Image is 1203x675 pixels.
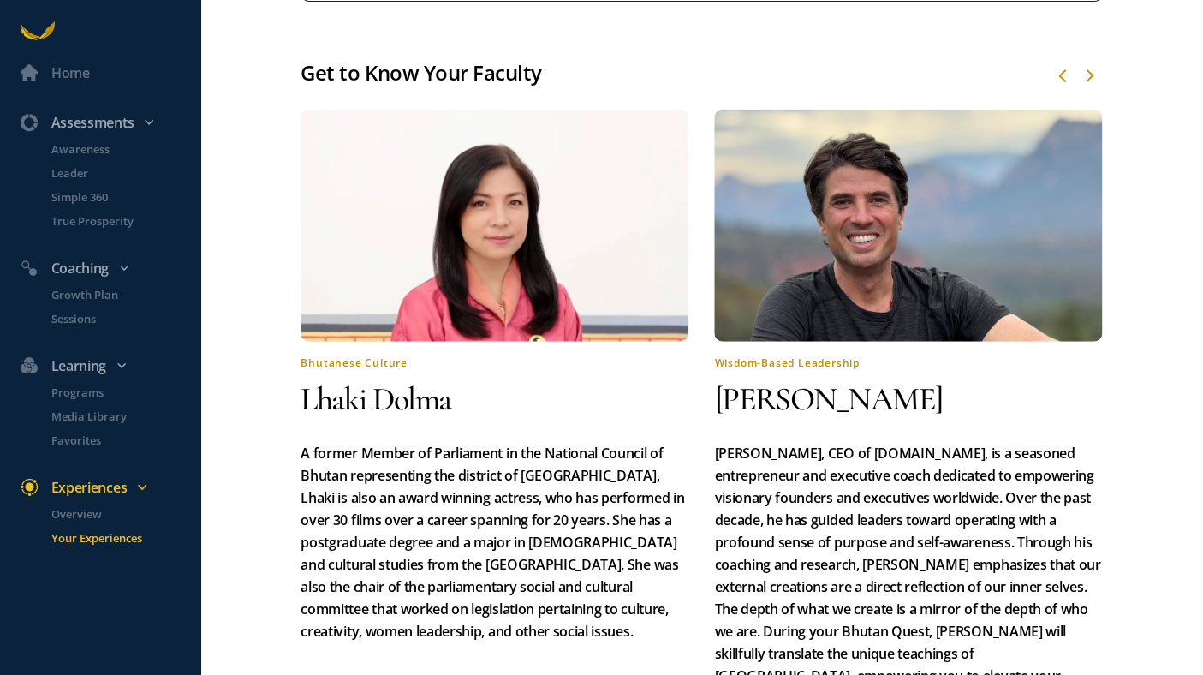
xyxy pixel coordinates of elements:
a: True Prosperity [31,212,200,230]
p: Growth Plan [51,286,197,303]
a: Favorites [31,432,200,449]
p: Leader [51,164,197,182]
p: True Prosperity [51,212,197,230]
a: Overview [31,505,200,523]
p: Simple 360 [51,188,197,206]
div: Assessments [10,111,207,134]
div: Experiences [10,476,207,499]
div: Learning [10,355,207,377]
h4: Wisdom-Based Leadership [714,342,1102,370]
div: Home [51,62,90,84]
p: Media Library [51,408,197,425]
p: A former Member of Parliament in the National Council of Bhutan representing the district of [GEO... [301,428,688,642]
a: Media Library [31,408,200,425]
a: Growth Plan [31,286,200,303]
p: Favorites [51,432,197,449]
p: Sessions [51,310,197,327]
p: Awareness [51,140,197,158]
div: Coaching [10,257,207,279]
div: Get to Know Your Faculty [301,57,1103,89]
a: Awareness [31,140,200,158]
p: Your Experiences [51,529,197,547]
a: Leader [31,164,200,182]
a: Your Experiences [31,529,200,547]
h4: Bhutanese Culture [301,342,688,370]
a: Sessions [31,310,200,327]
a: Programs [31,384,200,401]
img: 68b650f9f669cf0acb136aa7-quest-1756782654014.jpg [714,110,1102,343]
h2: [PERSON_NAME] [714,377,1102,421]
h2: Lhaki Dolma [301,377,688,421]
p: Programs [51,384,197,401]
a: Simple 360 [31,188,200,206]
p: Overview [51,505,197,523]
img: 68b650f9f669cf0acb136aa7-quest-1756779401646.jpg [301,110,688,343]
